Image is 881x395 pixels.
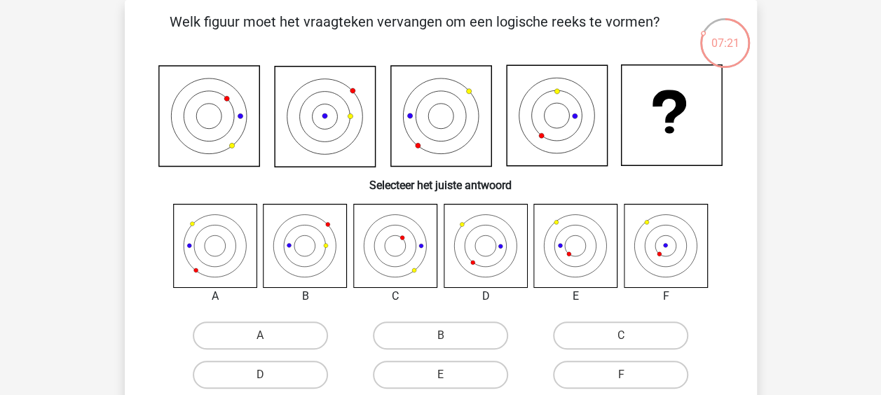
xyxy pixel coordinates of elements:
[147,167,735,192] h6: Selecteer het juiste antwoord
[373,321,508,349] label: B
[433,288,539,305] div: D
[193,321,328,349] label: A
[252,288,358,305] div: B
[613,288,719,305] div: F
[373,361,508,389] label: E
[193,361,328,389] label: D
[553,361,688,389] label: F
[699,17,751,52] div: 07:21
[147,11,682,53] p: Welk figuur moet het vraagteken vervangen om een logische reeks te vormen?
[163,288,268,305] div: A
[523,288,629,305] div: E
[553,321,688,349] label: C
[343,288,449,305] div: C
